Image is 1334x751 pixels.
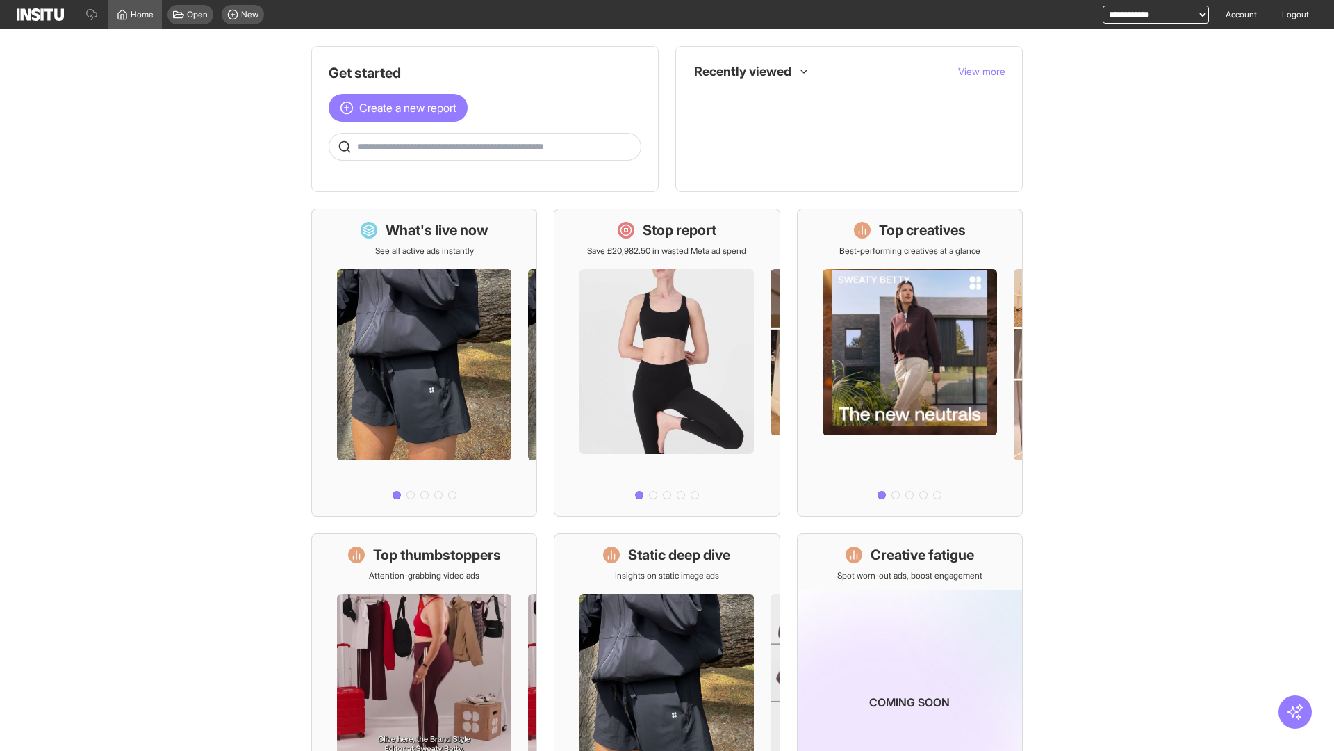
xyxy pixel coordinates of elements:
[723,94,994,105] span: Top 10 Unique Creatives [Beta]
[958,65,1005,79] button: View more
[386,220,488,240] h1: What's live now
[723,124,994,136] span: Static Deep Dive
[311,209,537,517] a: What's live nowSee all active ads instantly
[554,209,780,517] a: Stop reportSave £20,982.50 in wasted Meta ad spend
[131,9,154,20] span: Home
[958,65,1005,77] span: View more
[587,245,746,257] p: Save £20,982.50 in wasted Meta ad spend
[359,99,456,116] span: Create a new report
[329,63,641,83] h1: Get started
[839,245,980,257] p: Best-performing creatives at a glance
[698,122,715,138] div: Insights
[643,220,716,240] h1: Stop report
[369,570,479,581] p: Attention-grabbing video ads
[628,545,730,565] h1: Static deep dive
[723,94,851,105] span: Top 10 Unique Creatives [Beta]
[723,155,994,166] span: Creative Fatigue [Beta]
[723,124,785,136] span: Static Deep Dive
[329,94,468,122] button: Create a new report
[879,220,966,240] h1: Top creatives
[615,570,719,581] p: Insights on static image ads
[375,245,474,257] p: See all active ads instantly
[797,209,1023,517] a: Top creativesBest-performing creatives at a glance
[17,8,64,21] img: Logo
[241,9,258,20] span: New
[187,9,208,20] span: Open
[698,91,715,108] div: Insights
[698,152,715,169] div: Insights
[723,155,811,166] span: Creative Fatigue [Beta]
[373,545,501,565] h1: Top thumbstoppers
